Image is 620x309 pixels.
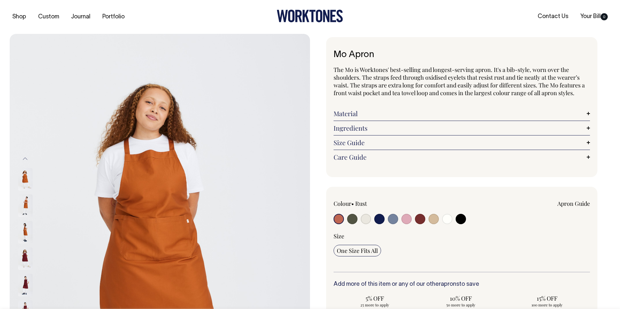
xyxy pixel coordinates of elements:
[18,221,33,244] img: rust
[20,152,30,166] button: Previous
[18,168,33,191] img: rust
[334,153,590,161] a: Care Guide
[334,50,590,60] h1: Mo Apron
[18,194,33,217] img: rust
[351,200,354,207] span: •
[601,13,608,20] span: 0
[334,281,590,288] h6: Add more of this item or any of our other to save
[423,302,499,307] span: 50 more to apply
[337,294,413,302] span: 5% OFF
[334,245,381,256] input: One Size Fits All
[68,12,93,22] a: Journal
[355,200,367,207] label: Rust
[509,294,585,302] span: 15% OFF
[557,200,590,207] a: Apron Guide
[337,302,413,307] span: 25 more to apply
[509,302,585,307] span: 100 more to apply
[334,66,585,97] span: The Mo is Worktones' best-selling and longest-serving apron. It's a bib-style, worn over the shou...
[100,12,127,22] a: Portfolio
[334,110,590,117] a: Material
[337,247,378,254] span: One Size Fits All
[10,12,29,22] a: Shop
[36,12,62,22] a: Custom
[334,124,590,132] a: Ingredients
[334,200,436,207] div: Colour
[18,274,33,296] img: burgundy
[18,247,33,270] img: burgundy
[334,139,590,146] a: Size Guide
[334,232,590,240] div: Size
[535,11,571,22] a: Contact Us
[441,282,459,287] a: aprons
[423,294,499,302] span: 10% OFF
[578,11,610,22] a: Your Bill0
